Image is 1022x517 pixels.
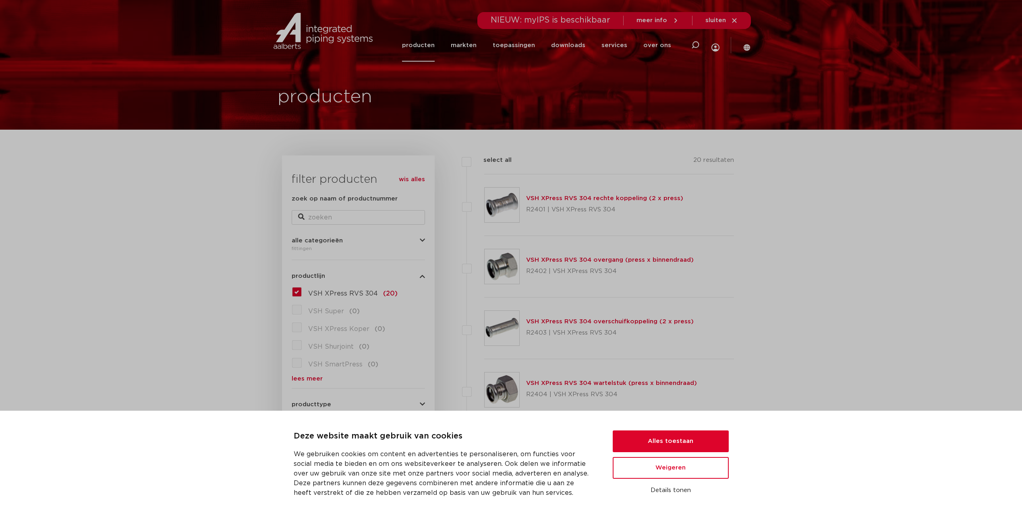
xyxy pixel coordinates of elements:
div: fittingen [292,244,425,253]
a: VSH XPress RVS 304 wartelstuk (press x binnendraad) [526,380,697,386]
span: meer info [636,17,667,23]
a: VSH XPress RVS 304 overgang (press x binnendraad) [526,257,694,263]
h3: filter producten [292,172,425,188]
a: VSH XPress RVS 304 rechte koppeling (2 x press) [526,195,683,201]
span: VSH SmartPress [308,361,363,368]
img: Thumbnail for VSH XPress RVS 304 rechte koppeling (2 x press) [485,188,519,222]
span: alle categorieën [292,238,343,244]
label: select all [471,155,512,165]
a: VSH XPress RVS 304 overschuifkoppeling (2 x press) [526,318,694,325]
span: VSH XPress RVS 304 [308,290,378,297]
nav: Menu [402,29,671,62]
p: R2404 | VSH XPress RVS 304 [526,388,697,401]
a: meer info [636,17,679,24]
img: Thumbnail for VSH XPress RVS 304 overschuifkoppeling (2 x press) [485,311,519,345]
span: VSH Super [308,308,344,314]
p: R2403 | VSH XPress RVS 304 [526,327,694,339]
button: producttype [292,401,425,407]
a: toepassingen [493,29,535,62]
a: over ons [643,29,671,62]
span: (0) [375,326,385,332]
a: producten [402,29,435,62]
a: wis alles [399,175,425,184]
button: productlijn [292,273,425,279]
button: alle categorieën [292,238,425,244]
span: producttype [292,401,331,407]
p: 20 resultaten [693,155,734,168]
button: Alles toestaan [613,430,729,452]
label: zoek op naam of productnummer [292,194,398,204]
span: (20) [383,290,398,297]
span: NIEUW: myIPS is beschikbaar [491,16,610,24]
p: R2401 | VSH XPress RVS 304 [526,203,683,216]
img: Thumbnail for VSH XPress RVS 304 overgang (press x binnendraad) [485,249,519,284]
a: lees meer [292,376,425,382]
a: services [601,29,627,62]
span: (0) [349,308,360,314]
a: downloads [551,29,585,62]
span: VSH XPress Koper [308,326,369,332]
p: R2402 | VSH XPress RVS 304 [526,265,694,278]
a: markten [451,29,477,62]
div: my IPS [711,27,719,64]
img: Thumbnail for VSH XPress RVS 304 wartelstuk (press x binnendraad) [485,372,519,407]
span: productlijn [292,273,325,279]
p: Deze website maakt gebruik van cookies [294,430,593,443]
span: sluiten [705,17,726,23]
button: Details tonen [613,484,729,497]
a: sluiten [705,17,738,24]
span: VSH Shurjoint [308,343,354,350]
button: Weigeren [613,457,729,479]
span: (0) [359,343,369,350]
input: zoeken [292,210,425,225]
span: (0) [368,361,378,368]
p: We gebruiken cookies om content en advertenties te personaliseren, om functies voor social media ... [294,449,593,498]
h1: producten [278,84,372,110]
